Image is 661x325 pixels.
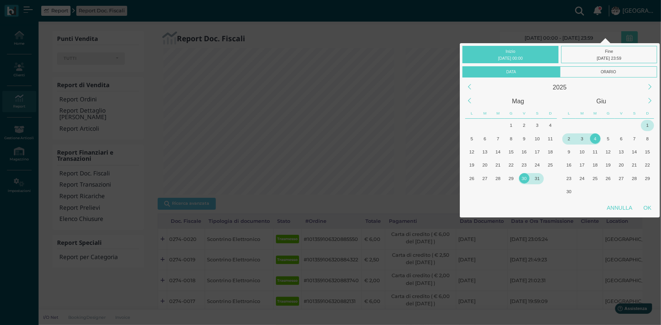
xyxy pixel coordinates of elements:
[493,173,503,184] div: 28
[628,119,641,132] div: Sabato, Maggio 31
[638,201,657,215] div: OK
[467,147,477,157] div: 12
[615,119,628,132] div: Venerdì, Maggio 30
[615,108,628,119] div: Venerdì
[628,132,641,145] div: Sabato, Giugno 7
[544,119,557,132] div: Domenica, Maggio 4
[518,158,531,172] div: Venerdì, Maggio 23
[642,120,653,130] div: 1
[506,173,516,184] div: 29
[478,158,491,172] div: Martedì, Maggio 20
[518,145,531,158] div: Venerdì, Maggio 16
[562,172,575,185] div: Lunedì, Giugno 23
[589,158,602,172] div: Mercoledì, Giugno 18
[518,132,531,145] div: Venerdì, Maggio 9
[505,145,518,158] div: Giovedì, Maggio 15
[590,133,600,144] div: 4
[564,147,574,157] div: 9
[519,160,530,170] div: 23
[602,108,615,119] div: Giovedì
[476,80,643,94] div: 2025
[478,145,491,158] div: Martedì, Maggio 13
[491,132,505,145] div: Mercoledì, Maggio 7
[615,185,628,198] div: Venerdì, Luglio 4
[518,108,531,119] div: Venerdì
[564,133,574,144] div: 2
[589,132,602,145] div: Mercoledì, Giugno 4
[467,173,477,184] div: 26
[493,133,503,144] div: 7
[575,185,589,198] div: Martedì, Luglio 1
[602,132,615,145] div: Giovedì, Giugno 5
[544,158,557,172] div: Domenica, Maggio 25
[505,132,518,145] div: Giovedì, Maggio 8
[491,185,505,198] div: Mercoledì, Giugno 4
[464,55,557,62] div: [DATE] 00:00
[603,147,614,157] div: 12
[642,160,653,170] div: 22
[544,185,557,198] div: Domenica, Giugno 8
[505,119,518,132] div: Giovedì, Maggio 1
[577,173,587,184] div: 24
[642,147,653,157] div: 15
[564,186,574,197] div: 30
[562,145,575,158] div: Lunedì, Giugno 9
[478,132,491,145] div: Martedì, Maggio 6
[491,119,505,132] div: Mercoledì, Aprile 30
[545,160,555,170] div: 25
[563,55,656,62] div: [DATE] 23:59
[615,158,628,172] div: Venerdì, Giugno 20
[560,66,657,77] div: Orario
[505,108,518,119] div: Giovedì
[519,147,530,157] div: 16
[575,119,589,132] div: Martedì, Maggio 27
[463,66,560,77] div: Data
[465,185,478,198] div: Lunedì, Giugno 2
[590,147,600,157] div: 11
[519,133,530,144] div: 9
[590,173,600,184] div: 25
[491,145,505,158] div: Mercoledì, Maggio 14
[577,160,587,170] div: 17
[575,132,589,145] div: Martedì, Giugno 3
[480,160,490,170] div: 20
[562,132,575,145] div: Lunedì, Giugno 2
[532,133,542,144] div: 10
[641,108,654,119] div: Domenica
[642,173,653,184] div: 29
[545,133,555,144] div: 11
[544,145,557,158] div: Domenica, Maggio 18
[589,172,602,185] div: Mercoledì, Giugno 25
[629,133,639,144] div: 7
[506,147,516,157] div: 15
[575,108,589,119] div: Martedì
[531,185,544,198] div: Sabato, Giugno 7
[628,185,641,198] div: Sabato, Luglio 5
[545,120,555,130] div: 4
[602,119,615,132] div: Giovedì, Maggio 29
[461,93,478,109] div: Previous Month
[641,119,654,132] div: Domenica, Giugno 1
[493,147,503,157] div: 14
[476,94,560,108] div: Maggio
[603,160,614,170] div: 19
[602,158,615,172] div: Giovedì, Giugno 19
[589,185,602,198] div: Mercoledì, Luglio 2
[518,172,531,185] div: Venerdì, Maggio 30
[465,172,478,185] div: Lunedì, Maggio 26
[615,145,628,158] div: Venerdì, Giugno 13
[628,145,641,158] div: Sabato, Giugno 14
[616,160,627,170] div: 20
[560,94,643,108] div: Giugno
[575,145,589,158] div: Martedì, Giugno 10
[465,108,478,119] div: Lunedì
[506,120,516,130] div: 1
[615,172,628,185] div: Venerdì, Giugno 27
[532,173,542,184] div: 31
[601,201,638,215] div: Annulla
[561,46,657,63] div: Fine
[575,158,589,172] div: Martedì, Giugno 17
[532,120,542,130] div: 3
[642,133,653,144] div: 8
[465,119,478,132] div: Lunedì, Aprile 28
